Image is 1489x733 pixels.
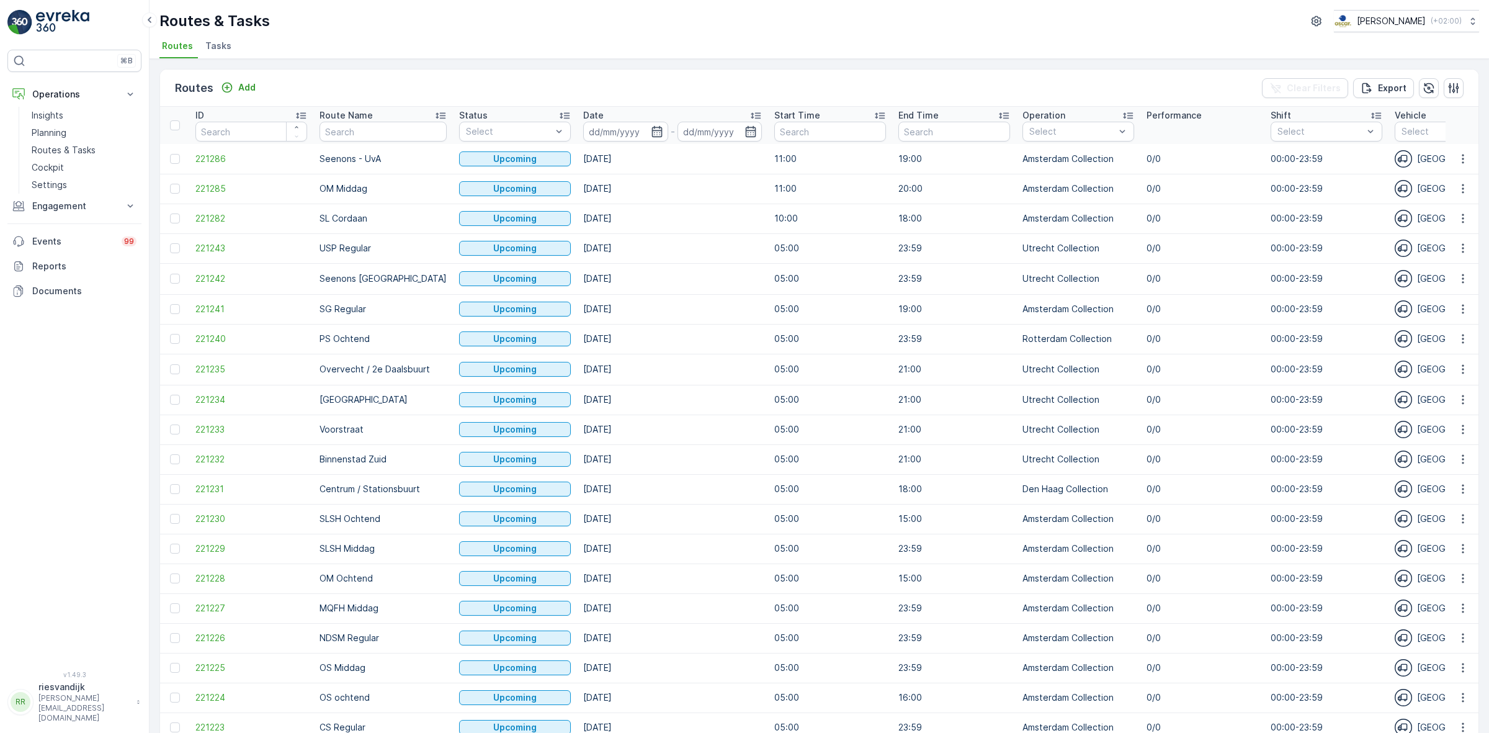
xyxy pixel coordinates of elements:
p: 99 [124,236,134,246]
p: Upcoming [493,423,537,436]
td: SLSH Ochtend [313,504,453,534]
div: Toggle Row Selected [170,693,180,703]
td: [DATE] [577,233,768,263]
img: svg%3e [1395,421,1412,438]
td: [DATE] [577,593,768,623]
a: 221241 [195,303,307,315]
span: Tasks [205,40,231,52]
img: svg%3e [1395,570,1412,587]
a: 221235 [195,363,307,375]
button: Add [216,80,261,95]
td: [DATE] [577,504,768,534]
td: 0/0 [1140,294,1264,324]
a: 221282 [195,212,307,225]
td: 00:00-23:59 [1264,623,1388,653]
span: 221231 [195,483,307,495]
p: Route Name [320,109,373,122]
td: 23:59 [892,534,1016,564]
span: 221228 [195,572,307,585]
p: Upcoming [493,363,537,375]
p: Upcoming [493,513,537,525]
td: 05:00 [768,444,892,474]
div: Toggle Row Selected [170,274,180,284]
div: Toggle Row Selected [170,184,180,194]
p: Routes [175,79,213,97]
p: Upcoming [493,602,537,614]
span: 221243 [195,242,307,254]
td: [DATE] [577,294,768,324]
div: Toggle Row Selected [170,663,180,673]
p: Settings [32,179,67,191]
p: Operations [32,88,117,101]
td: 0/0 [1140,504,1264,534]
button: Operations [7,82,141,107]
td: 0/0 [1140,174,1264,204]
div: Toggle Row Selected [170,633,180,643]
div: Toggle Row Selected [170,544,180,554]
td: 21:00 [892,444,1016,474]
td: 0/0 [1140,204,1264,233]
td: 05:00 [768,534,892,564]
p: Operation [1022,109,1065,122]
span: 221242 [195,272,307,285]
img: svg%3e [1395,180,1412,197]
a: 221226 [195,632,307,644]
p: Select [466,125,552,138]
td: Amsterdam Collection [1016,504,1140,534]
td: 0/0 [1140,263,1264,294]
img: svg%3e [1395,391,1412,408]
p: Upcoming [493,572,537,585]
td: [DATE] [577,204,768,233]
button: [PERSON_NAME](+02:00) [1334,10,1479,32]
td: [GEOGRAPHIC_DATA] [313,385,453,415]
span: 221230 [195,513,307,525]
td: 00:00-23:59 [1264,415,1388,444]
td: 00:00-23:59 [1264,683,1388,713]
td: 23:59 [892,324,1016,354]
td: Rotterdam Collection [1016,324,1140,354]
td: 0/0 [1140,593,1264,623]
div: Toggle Row Selected [170,425,180,434]
td: 05:00 [768,354,892,385]
td: [DATE] [577,324,768,354]
div: Toggle Row Selected [170,334,180,344]
a: 221234 [195,393,307,406]
img: logo [7,10,32,35]
td: 00:00-23:59 [1264,653,1388,683]
td: 05:00 [768,233,892,263]
a: Documents [7,279,141,304]
img: svg%3e [1395,330,1412,348]
a: 221240 [195,333,307,345]
td: 0/0 [1140,415,1264,444]
td: 23:59 [892,623,1016,653]
td: [DATE] [577,354,768,385]
button: Export [1353,78,1414,98]
img: svg%3e [1395,240,1412,257]
a: Insights [27,107,141,124]
td: Amsterdam Collection [1016,653,1140,683]
td: Utrecht Collection [1016,444,1140,474]
td: 0/0 [1140,144,1264,174]
td: 00:00-23:59 [1264,144,1388,174]
td: Seenons - UvA [313,144,453,174]
a: 221232 [195,453,307,465]
td: [DATE] [577,263,768,294]
input: Search [320,122,447,142]
td: 00:00-23:59 [1264,324,1388,354]
td: OS Middag [313,653,453,683]
td: Amsterdam Collection [1016,204,1140,233]
div: Toggle Row Selected [170,573,180,583]
td: 00:00-23:59 [1264,444,1388,474]
p: Events [32,235,114,248]
p: Date [583,109,604,122]
td: 0/0 [1140,653,1264,683]
td: OM Middag [313,174,453,204]
td: 05:00 [768,294,892,324]
td: 05:00 [768,593,892,623]
p: - [671,124,675,139]
td: 16:00 [892,683,1016,713]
